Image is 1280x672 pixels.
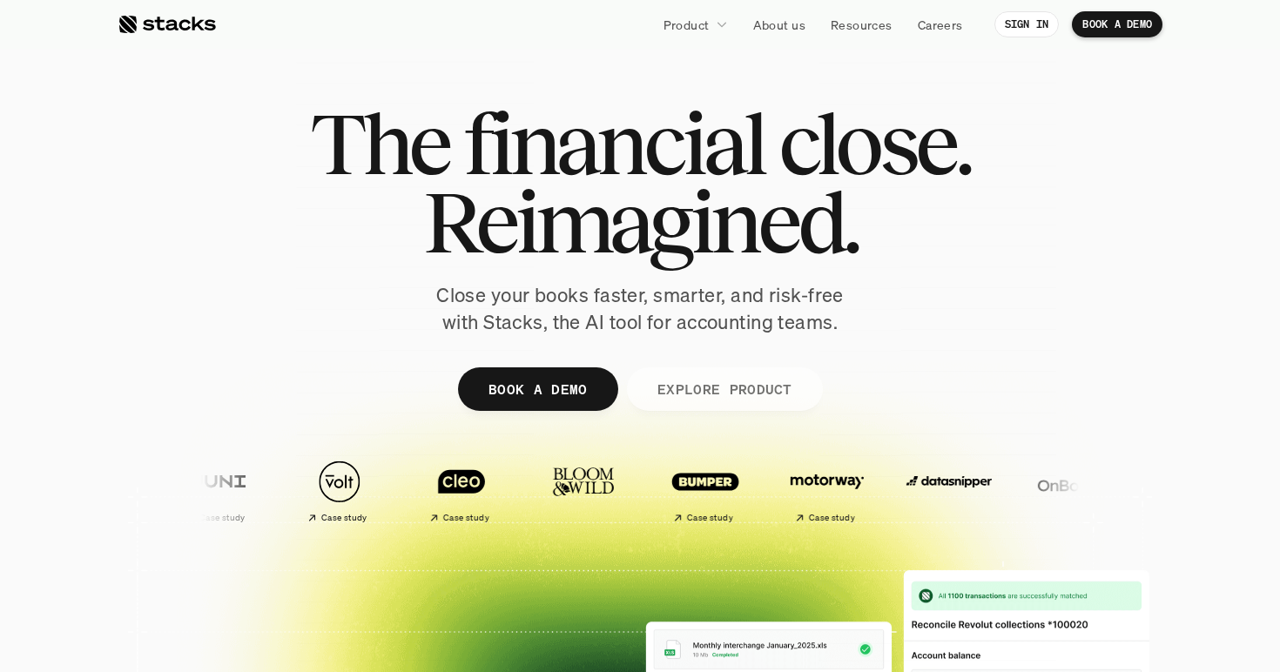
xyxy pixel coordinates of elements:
a: Case study [720,451,833,530]
a: Case study [598,451,711,530]
a: Privacy Policy [205,403,282,415]
a: BOOK A DEMO [1072,11,1162,37]
p: SIGN IN [1005,18,1049,30]
p: Careers [918,16,963,34]
p: Product [664,16,710,34]
p: Resources [831,16,893,34]
a: Resources [820,9,903,40]
a: Case study [232,451,346,530]
span: The [310,104,448,183]
span: Reimagined. [423,183,858,261]
a: BOOK A DEMO [458,367,618,411]
a: Careers [907,9,973,40]
h2: Case study [149,513,195,523]
h2: Case study [393,513,439,523]
p: BOOK A DEMO [488,376,588,401]
h2: Case study [637,513,683,523]
p: Close your books faster, smarter, and risk-free with Stacks, the AI tool for accounting teams. [422,282,858,336]
a: Case study [111,451,224,530]
p: EXPLORE PRODUCT [657,376,792,401]
span: close. [778,104,970,183]
p: About us [753,16,805,34]
a: About us [743,9,816,40]
a: SIGN IN [994,11,1060,37]
h2: Case study [758,513,805,523]
p: BOOK A DEMO [1082,18,1152,30]
h2: Case study [271,513,317,523]
a: EXPLORE PRODUCT [626,367,822,411]
a: Case study [354,451,468,530]
span: financial [463,104,764,183]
